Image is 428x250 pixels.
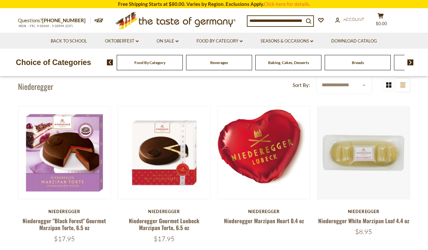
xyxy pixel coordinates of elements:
[210,60,228,65] a: Beverages
[18,107,111,199] img: Niederegger
[18,81,53,91] h1: Niederegger
[376,21,387,26] span: $0.00
[217,209,311,214] div: Niederegger
[268,60,309,65] a: Baking, Cakes, Desserts
[261,38,313,45] a: Seasons & Occasions
[105,38,139,45] a: Oktoberfest
[54,235,75,243] span: $17.95
[293,81,310,89] label: Sort By:
[218,107,310,189] img: Niederegger
[355,227,372,236] span: $8.95
[317,209,410,214] div: Niederegger
[224,217,304,225] a: Niederegger Marzipan Heart 0.4 oz
[352,60,364,65] a: Breads
[197,38,243,45] a: Food By Category
[107,59,113,65] img: previous arrow
[51,38,87,45] a: Back to School
[18,24,74,28] span: MON - FRI, 9:00AM - 5:00PM (EST)
[264,1,310,7] a: Click here for details.
[18,209,111,214] div: Niederegger
[18,16,91,25] p: Questions?
[335,16,364,23] a: Account
[317,107,410,199] img: Niederegger
[343,17,364,22] span: Account
[157,38,179,45] a: On Sale
[118,107,211,199] img: Niederegger
[154,235,175,243] span: $17.95
[42,17,86,23] a: [PHONE_NUMBER]
[407,59,414,65] img: next arrow
[331,38,377,45] a: Download Catalog
[371,13,391,29] button: $0.00
[318,217,409,225] a: Niederegger White Marzipan Loaf 4.4 oz
[23,217,106,232] a: Niederegger "Black Forest" Gourmet Marzipan Torte, 6.5 oz
[118,209,211,214] div: Niederegger
[134,60,165,65] a: Food By Category
[129,217,199,232] a: Niederegger Gourmet Luebeck Marzipan Torte, 6.5 oz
